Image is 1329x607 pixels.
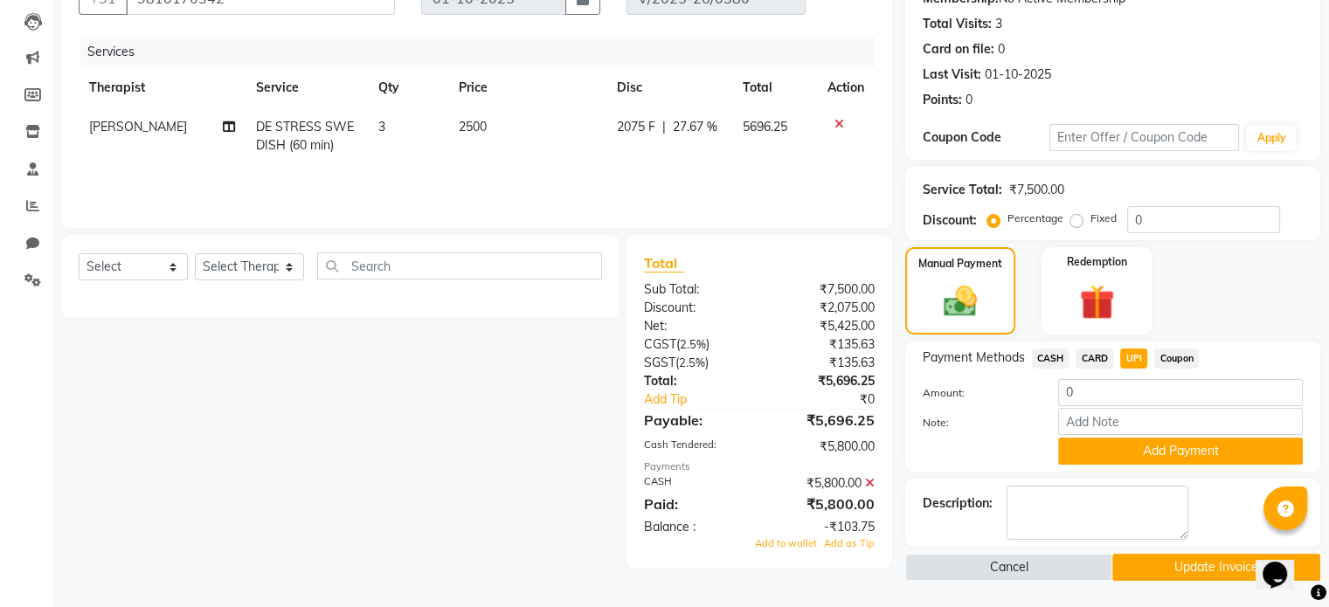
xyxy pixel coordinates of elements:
input: Add Note [1058,408,1303,435]
div: Services [80,36,888,68]
span: 3 [377,119,384,135]
button: Add Payment [1058,438,1303,465]
span: 2500 [459,119,487,135]
div: ₹0 [780,390,887,409]
span: CASH [1032,348,1069,369]
span: UPI [1120,348,1147,369]
input: Amount [1058,379,1303,406]
div: Sub Total: [631,280,759,299]
span: DE STRESS SWEDISH (60 min) [256,119,354,153]
span: SGST [644,355,675,370]
div: Cash Tendered: [631,438,759,456]
div: Net: [631,317,759,335]
div: ₹7,500.00 [1009,181,1064,199]
label: Note: [910,415,1045,431]
div: ( ) [631,354,759,372]
th: Action [817,68,875,107]
div: Description: [923,494,993,513]
label: Manual Payment [918,256,1002,272]
div: Total Visits: [923,15,992,33]
div: ₹5,425.00 [759,317,888,335]
div: ( ) [631,335,759,354]
span: 5696.25 [743,119,787,135]
div: ₹7,500.00 [759,280,888,299]
div: 0 [966,91,973,109]
div: Points: [923,91,962,109]
button: Cancel [905,554,1113,581]
div: Last Visit: [923,66,981,84]
div: ₹5,800.00 [759,474,888,493]
button: Apply [1246,125,1296,151]
div: Service Total: [923,181,1002,199]
div: Paid: [631,493,759,514]
span: CARD [1076,348,1113,369]
span: 2.5% [679,355,705,369]
th: Price [448,68,606,107]
th: Therapist [79,68,246,107]
div: Coupon Code [923,128,1049,147]
span: 2075 F [616,118,654,136]
div: Discount: [631,299,759,317]
a: Add Tip [631,390,780,409]
input: Search [317,252,602,279]
div: ₹5,800.00 [759,493,888,514]
div: Payable: [631,410,759,431]
span: Total [644,254,684,272]
label: Amount: [910,385,1045,401]
button: Update Invoice [1112,554,1320,581]
th: Disc [606,68,732,107]
th: Service [246,68,367,107]
div: -₹103.75 [759,518,888,536]
th: Qty [367,68,448,107]
div: Payments [644,459,875,474]
span: [PERSON_NAME] [89,119,187,135]
div: ₹2,075.00 [759,299,888,317]
input: Enter Offer / Coupon Code [1049,124,1240,151]
div: 0 [998,40,1005,59]
span: 27.67 % [672,118,716,136]
img: _gift.svg [1069,280,1125,324]
span: Add as Tip [824,537,875,549]
label: Fixed [1090,210,1117,226]
span: Add to wallet [755,537,817,549]
div: ₹5,800.00 [759,438,888,456]
iframe: chat widget [1256,537,1312,590]
span: Payment Methods [923,348,1025,367]
div: Total: [631,372,759,390]
span: CGST [644,336,676,352]
div: Discount: [923,211,977,230]
span: Coupon [1154,348,1199,369]
th: Total [732,68,817,107]
img: _cash.svg [933,282,987,321]
label: Redemption [1067,254,1127,270]
div: 3 [995,15,1002,33]
span: 2.5% [680,337,706,351]
label: Percentage [1007,210,1063,226]
div: ₹135.63 [759,335,888,354]
div: ₹135.63 [759,354,888,372]
div: Balance : [631,518,759,536]
div: ₹5,696.25 [759,410,888,431]
div: Card on file: [923,40,994,59]
div: ₹5,696.25 [759,372,888,390]
span: | [661,118,665,136]
div: 01-10-2025 [985,66,1051,84]
div: CASH [631,474,759,493]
